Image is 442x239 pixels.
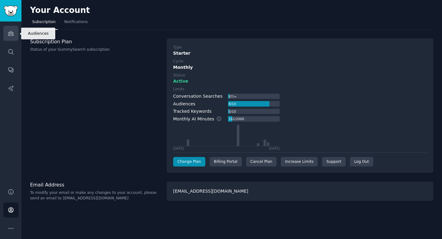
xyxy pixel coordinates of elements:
a: Change Plan [173,157,205,167]
p: Status of your GummySearch subscription [30,47,160,53]
div: Tracked Keywords [173,108,211,115]
div: Status [173,73,185,78]
span: Subscription [32,19,56,25]
h2: Your Account [30,6,90,15]
span: Active [173,78,188,84]
p: To modify your email or make any changes to your account, please send an email to [EMAIL_ADDRESS]... [30,190,160,201]
h3: Email Address [30,182,160,188]
div: Cancel Plan [246,157,277,167]
div: 0 / 10 [228,109,236,114]
h3: Subscription Plan [30,38,160,45]
div: Conversation Searches [173,93,223,100]
div: 8 / 10 [228,101,236,107]
div: Monthly [173,64,427,71]
div: 161 / 2000 [228,116,245,122]
div: Billing Portal [210,157,242,167]
div: Type [173,45,182,50]
div: Audiences [173,101,195,107]
img: GummySearch logo [4,6,18,16]
div: Cycle [173,59,183,64]
a: Increase Limits [281,157,318,167]
div: Log Out [350,157,373,167]
a: Notifications [62,17,90,30]
span: Notifications [64,19,88,25]
div: Starter [173,50,427,57]
div: Monthly AI Minutes [173,116,228,122]
div: [DATE] [269,146,280,151]
div: Limits [173,87,184,92]
div: [DATE] [173,146,184,151]
a: Support [322,157,345,167]
a: Subscription [30,17,58,30]
div: 87 / ∞ [228,94,237,99]
div: [EMAIL_ADDRESS][DOMAIN_NAME] [167,182,433,201]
